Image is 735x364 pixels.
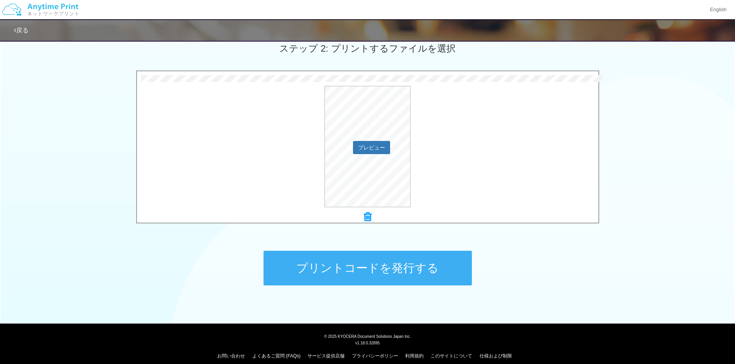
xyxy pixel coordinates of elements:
a: 利用規約 [405,353,424,359]
span: v1.18.0.32895 [355,341,380,345]
a: プライバシーポリシー [352,353,398,359]
a: 戻る [14,27,29,34]
span: ステップ 2: プリントするファイルを選択 [279,43,455,54]
a: このサイトについて [431,353,472,359]
a: お問い合わせ [217,353,245,359]
button: プリントコードを発行する [264,251,472,285]
button: プレビュー [353,141,390,154]
span: © 2025 KYOCERA Document Solutions Japan Inc. [324,334,411,339]
a: サービス提供店舗 [308,353,345,359]
a: 仕様および制限 [480,353,512,359]
a: よくあるご質問 (FAQs) [252,353,301,359]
